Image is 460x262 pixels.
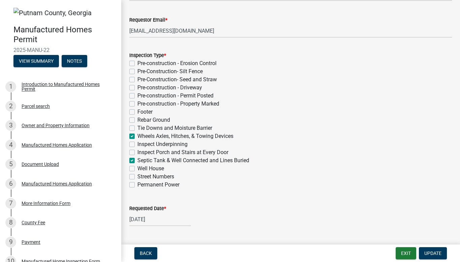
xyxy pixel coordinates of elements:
[129,212,191,226] input: mm/dd/yyyy
[137,100,219,108] label: Pre-construction - Property Marked
[5,178,16,189] div: 6
[140,251,152,256] span: Back
[137,59,217,67] label: Pre-construction - Erosion Control
[13,55,59,67] button: View Summary
[22,104,50,109] div: Parcel search
[137,76,217,84] label: Pre-Construction- Seed and Straw
[137,92,213,100] label: Pre-construction - Permit Posted
[137,148,228,156] label: Inspect Porch and Stairs at Every Door
[137,132,233,140] label: Wheels Axles, Hitches, & Towing Devices
[22,240,40,244] div: Payment
[137,181,179,189] label: Permanent Power
[62,59,87,64] wm-modal-confirm: Notes
[137,84,202,92] label: Pre-construction - Driveway
[137,165,164,173] label: Well House
[5,101,16,112] div: 2
[419,247,447,259] button: Update
[396,247,416,259] button: Exit
[137,140,188,148] label: Inspect Underpinning
[62,55,87,67] button: Notes
[5,159,16,170] div: 5
[13,25,116,45] h4: Manufactured Homes Permit
[22,143,92,147] div: Manufactured Homes Application
[137,67,203,76] label: Pre-Construction- Silt Fence
[13,59,59,64] wm-modal-confirm: Summary
[22,201,70,206] div: More Information Form
[137,116,170,124] label: Rebar Ground
[129,53,166,58] label: Inspection Type
[137,173,174,181] label: Street Numbers
[5,217,16,228] div: 8
[5,81,16,92] div: 1
[5,198,16,209] div: 7
[137,124,212,132] label: Tie Downs and Moisture Barrier
[22,181,92,186] div: Manufactured Homes Application
[22,220,45,225] div: County Fee
[129,206,166,211] label: Requested Date
[137,108,153,116] label: Footer
[5,237,16,248] div: 9
[129,18,167,23] label: Requestor Email
[424,251,441,256] span: Update
[5,120,16,131] div: 3
[137,156,249,165] label: Septic Tank & Well Connected and Lines Buried
[13,8,92,18] img: Putnam County, Georgia
[134,247,157,259] button: Back
[5,140,16,150] div: 4
[22,82,110,91] div: Introduction to Manufactured Homes Permit
[22,123,90,128] div: Owner and Property Information
[22,162,59,167] div: Document Upload
[13,47,108,53] span: 2025-MANU-22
